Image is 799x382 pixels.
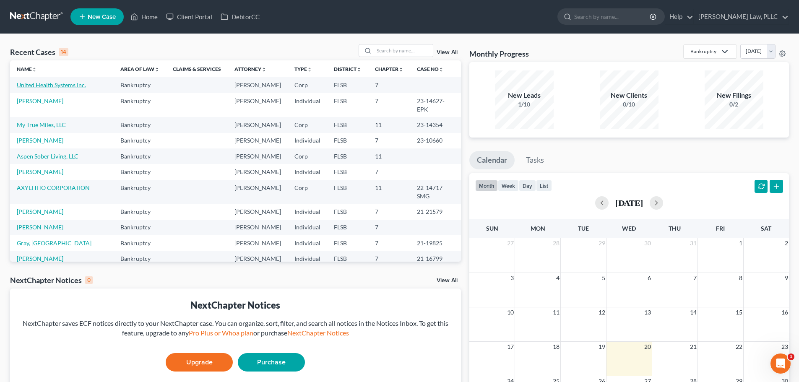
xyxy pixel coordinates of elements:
[506,342,515,352] span: 17
[469,49,529,59] h3: Monthly Progress
[437,278,458,283] a: View All
[368,180,410,204] td: 11
[114,133,166,148] td: Bankruptcy
[17,299,454,312] div: NextChapter Notices
[17,97,63,104] a: [PERSON_NAME]
[228,180,288,204] td: [PERSON_NAME]
[154,67,159,72] i: unfold_more
[228,93,288,117] td: [PERSON_NAME]
[692,273,697,283] span: 7
[781,342,789,352] span: 23
[17,184,90,191] a: AXYEHHO CORPORATION
[327,133,368,148] td: FLSB
[189,329,253,337] a: Pro Plus or Whoa plan
[770,353,791,374] iframe: Intercom live chat
[486,225,498,232] span: Sun
[114,251,166,267] td: Bankruptcy
[410,204,461,219] td: 21-21579
[228,220,288,235] td: [PERSON_NAME]
[334,66,362,72] a: Districtunfold_more
[327,220,368,235] td: FLSB
[410,235,461,251] td: 21-19825
[574,9,651,24] input: Search by name...
[368,251,410,267] td: 7
[647,273,652,283] span: 6
[781,307,789,317] span: 16
[689,307,697,317] span: 14
[615,198,643,207] h2: [DATE]
[475,180,498,191] button: month
[238,353,305,372] a: Purchase
[643,307,652,317] span: 13
[288,235,327,251] td: Individual
[761,225,771,232] span: Sat
[643,342,652,352] span: 20
[598,307,606,317] span: 12
[327,235,368,251] td: FLSB
[519,180,536,191] button: day
[368,133,410,148] td: 7
[368,220,410,235] td: 7
[375,66,403,72] a: Chapterunfold_more
[17,121,66,128] a: My True Miles, LLC
[694,9,789,24] a: [PERSON_NAME] Law, PLLC
[327,148,368,164] td: FLSB
[368,77,410,93] td: 7
[228,204,288,219] td: [PERSON_NAME]
[228,77,288,93] td: [PERSON_NAME]
[398,67,403,72] i: unfold_more
[738,238,743,248] span: 1
[228,164,288,179] td: [PERSON_NAME]
[600,100,658,109] div: 0/10
[552,238,560,248] span: 28
[17,153,78,160] a: Aspen Sober Living, LLC
[784,273,789,283] span: 9
[294,66,312,72] a: Typeunfold_more
[738,273,743,283] span: 8
[85,276,93,284] div: 0
[17,66,37,72] a: Nameunfold_more
[327,204,368,219] td: FLSB
[689,342,697,352] span: 21
[114,117,166,133] td: Bankruptcy
[17,81,86,88] a: United Health Systems Inc.
[536,180,552,191] button: list
[600,91,658,100] div: New Clients
[598,238,606,248] span: 29
[288,220,327,235] td: Individual
[498,180,519,191] button: week
[495,91,554,100] div: New Leads
[234,66,266,72] a: Attorneyunfold_more
[495,100,554,109] div: 1/10
[166,60,228,77] th: Claims & Services
[368,204,410,219] td: 7
[166,353,233,372] a: Upgrade
[410,180,461,204] td: 22-14717-SMG
[518,151,552,169] a: Tasks
[88,14,116,20] span: New Case
[228,251,288,267] td: [PERSON_NAME]
[228,117,288,133] td: [PERSON_NAME]
[288,251,327,267] td: Individual
[735,307,743,317] span: 15
[288,93,327,117] td: Individual
[114,235,166,251] td: Bankruptcy
[288,164,327,179] td: Individual
[410,133,461,148] td: 23-10660
[552,342,560,352] span: 18
[417,66,444,72] a: Case Nounfold_more
[216,9,264,24] a: DebtorCC
[601,273,606,283] span: 5
[690,48,716,55] div: Bankruptcy
[17,223,63,231] a: [PERSON_NAME]
[228,148,288,164] td: [PERSON_NAME]
[162,9,216,24] a: Client Portal
[410,251,461,267] td: 21-16799
[368,164,410,179] td: 7
[261,67,266,72] i: unfold_more
[288,77,327,93] td: Corp
[17,168,63,175] a: [PERSON_NAME]
[17,137,63,144] a: [PERSON_NAME]
[327,164,368,179] td: FLSB
[598,342,606,352] span: 19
